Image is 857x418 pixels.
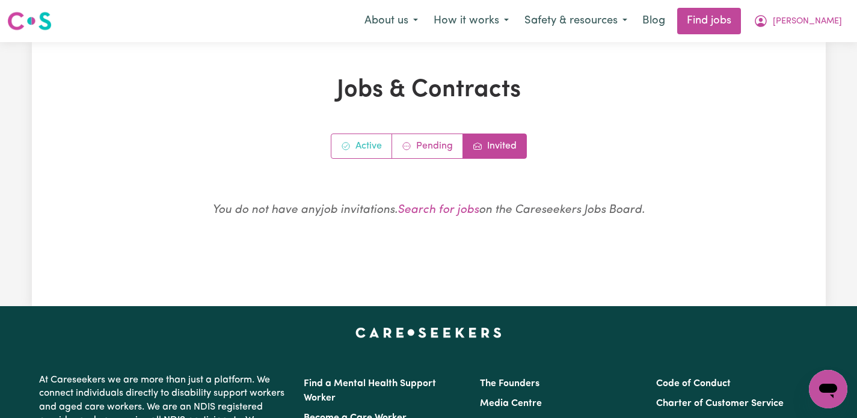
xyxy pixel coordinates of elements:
button: Safety & resources [517,8,635,34]
a: Contracts pending review [392,134,463,158]
em: You do not have any job invitations . on the Careseekers Jobs Board. [212,204,645,216]
a: Careseekers logo [7,7,52,35]
a: Media Centre [480,399,542,408]
a: The Founders [480,379,539,389]
a: Find a Mental Health Support Worker [304,379,436,403]
button: About us [357,8,426,34]
a: Careseekers home page [355,328,502,337]
h1: Jobs & Contracts [105,76,752,105]
a: Find jobs [677,8,741,34]
a: Blog [635,8,672,34]
a: Search for jobs [398,204,479,216]
a: Job invitations [463,134,526,158]
img: Careseekers logo [7,10,52,32]
button: My Account [746,8,850,34]
a: Active jobs [331,134,392,158]
a: Charter of Customer Service [656,399,784,408]
button: How it works [426,8,517,34]
span: [PERSON_NAME] [773,15,842,28]
iframe: Botão para abrir a janela de mensagens [809,370,847,408]
a: Code of Conduct [656,379,731,389]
